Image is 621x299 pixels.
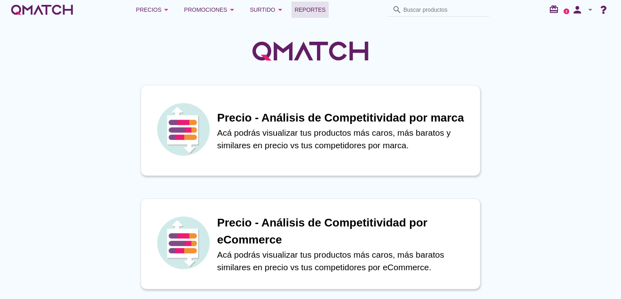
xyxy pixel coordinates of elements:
[10,2,74,18] a: white-qmatch-logo
[129,2,177,18] button: Precios
[129,199,492,289] a: iconPrecio - Análisis de Competitividad por eCommerceAcá podrás visualizar tus productos más caro...
[275,5,285,15] i: arrow_drop_down
[136,5,171,15] div: Precios
[217,214,472,248] h1: Precio - Análisis de Competitividad por eCommerce
[217,109,472,126] h1: Precio - Análisis de Competitividad por marca
[243,2,291,18] button: Surtido
[161,5,171,15] i: arrow_drop_down
[291,2,329,18] a: Reportes
[549,4,562,14] i: redeem
[155,101,211,158] img: icon
[392,5,402,15] i: search
[129,85,492,176] a: iconPrecio - Análisis de Competitividad por marcaAcá podrás visualizar tus productos más caros, m...
[569,4,585,15] i: person
[217,248,472,274] p: Acá podrás visualizar tus productos más caros, más baratos similares en precio vs tus competidore...
[184,5,237,15] div: Promociones
[155,214,211,271] img: icon
[250,31,371,71] img: QMatchLogo
[177,2,243,18] button: Promociones
[295,5,326,15] span: Reportes
[403,3,484,16] input: Buscar productos
[227,5,237,15] i: arrow_drop_down
[585,5,595,15] i: arrow_drop_down
[217,126,472,152] p: Acá podrás visualizar tus productos más caros, más baratos y similares en precio vs tus competido...
[564,9,569,14] a: 2
[566,9,568,13] text: 2
[250,5,285,15] div: Surtido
